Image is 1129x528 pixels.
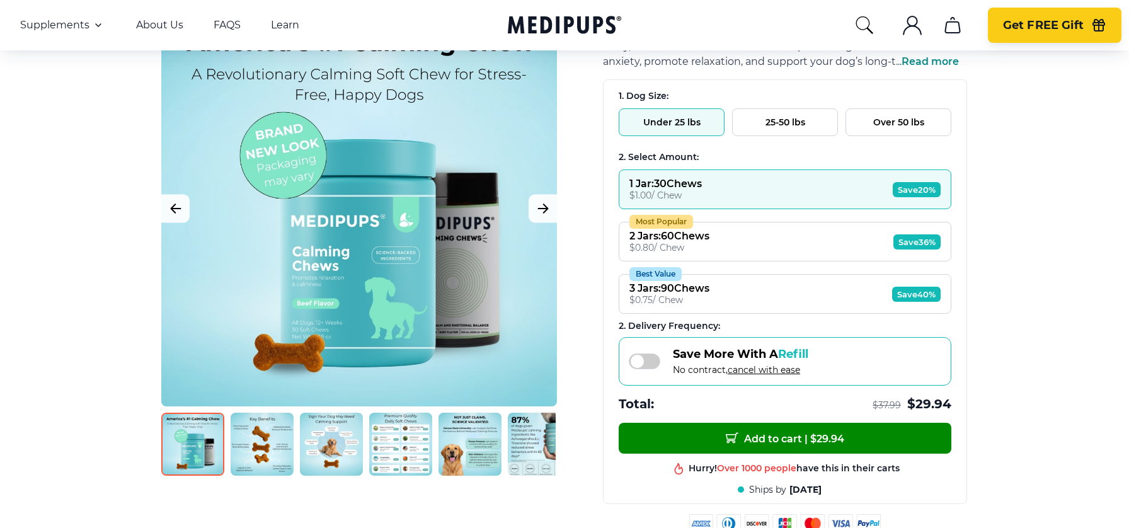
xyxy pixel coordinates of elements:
[603,55,896,67] span: anxiety, promote relaxation, and support your dog’s long-t
[508,413,571,476] img: Calming Dog Chews | Natural Dog Supplements
[907,396,951,413] span: $ 29.94
[673,347,808,361] span: Save More With A
[300,413,363,476] img: Calming Dog Chews | Natural Dog Supplements
[893,234,941,250] span: Save 36%
[619,396,654,413] span: Total:
[749,484,786,496] span: Ships by
[619,274,951,314] button: Best Value3 Jars:90Chews$0.75/ ChewSave40%
[619,169,951,209] button: 1 Jar:30Chews$1.00/ ChewSave20%
[629,230,709,242] div: 2 Jars : 60 Chews
[529,194,557,222] button: Next Image
[619,423,951,454] button: Add to cart | $29.94
[737,473,851,485] div: in this shop
[737,473,798,484] span: Best product
[161,194,190,222] button: Previous Image
[214,19,241,32] a: FAQS
[892,287,941,302] span: Save 40%
[231,413,294,476] img: Calming Dog Chews | Natural Dog Supplements
[893,182,941,197] span: Save 20%
[726,432,844,445] span: Add to cart | $ 29.94
[673,364,808,376] span: No contract,
[902,55,959,67] span: Read more
[845,108,951,136] button: Over 50 lbs
[728,364,800,376] span: cancel with ease
[629,294,709,306] div: $ 0.75 / Chew
[717,457,796,469] span: Over 1000 people
[619,320,720,331] span: 2 . Delivery Frequency:
[689,457,900,469] div: Hurry! have this in their carts
[619,222,951,261] button: Most Popular2 Jars:60Chews$0.80/ ChewSave36%
[619,108,725,136] button: Under 25 lbs
[873,399,901,411] span: $ 37.99
[629,178,702,190] div: 1 Jar : 30 Chews
[619,151,951,163] div: 2. Select Amount:
[629,190,702,201] div: $ 1.00 / Chew
[271,19,299,32] a: Learn
[1003,18,1084,33] span: Get FREE Gift
[937,10,968,40] button: cart
[629,215,693,229] div: Most Popular
[438,413,501,476] img: Calming Dog Chews | Natural Dog Supplements
[896,55,959,67] span: ...
[988,8,1121,43] button: Get FREE Gift
[897,10,927,40] button: account
[732,108,838,136] button: 25-50 lbs
[20,18,106,33] button: Supplements
[789,484,822,496] span: [DATE]
[854,15,874,35] button: search
[629,242,709,253] div: $ 0.80 / Chew
[629,282,709,294] div: 3 Jars : 90 Chews
[778,347,808,361] span: Refill
[136,19,183,32] a: About Us
[619,90,951,102] div: 1. Dog Size:
[629,267,682,281] div: Best Value
[20,19,89,32] span: Supplements
[508,13,621,39] a: Medipups
[369,413,432,476] img: Calming Dog Chews | Natural Dog Supplements
[161,413,224,476] img: Calming Dog Chews | Natural Dog Supplements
